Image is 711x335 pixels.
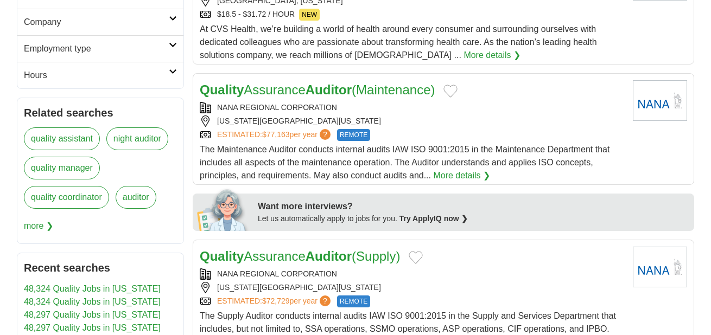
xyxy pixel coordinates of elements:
a: quality manager [24,157,100,179]
img: NANA Regional Corporation logo [633,247,687,287]
span: At CVS Health, we’re building a world of health around every consumer and surrounding ourselves w... [200,24,597,60]
a: quality coordinator [24,186,109,209]
span: $77,163 [262,130,290,139]
button: Add to favorite jobs [409,251,423,264]
a: NANA REGIONAL CORPORATION [217,269,337,278]
span: $72,729 [262,297,290,305]
h2: Company [24,16,169,29]
h2: Hours [24,69,169,82]
a: night auditor [106,127,168,150]
strong: Quality [200,82,244,97]
div: $18.5 - $31.72 / HOUR [200,9,624,21]
strong: Auditor [306,82,352,97]
a: QualityAssuranceAuditor(Supply) [200,249,400,263]
h2: Related searches [24,105,177,121]
a: More details ❯ [433,169,490,182]
h2: Employment type [24,42,169,55]
a: 48,297 Quality Jobs in [US_STATE] [24,310,161,319]
h2: Recent searches [24,260,177,276]
img: apply-iq-scientist.png [197,188,250,231]
div: [US_STATE][GEOGRAPHIC_DATA][US_STATE] [200,115,624,127]
span: ? [320,129,331,140]
strong: Quality [200,249,244,263]
a: Employment type [17,35,183,62]
a: More details ❯ [464,49,520,62]
a: auditor [116,186,156,209]
a: 48,297 Quality Jobs in [US_STATE] [24,323,161,332]
span: REMOTE [337,129,370,141]
strong: Auditor [306,249,352,263]
span: The Maintenance Auditor conducts internal audits IAW ISO 9001:2015 in the Maintenance Department ... [200,145,610,180]
img: NANA Regional Corporation logo [633,80,687,121]
a: QualityAssuranceAuditor(Maintenance) [200,82,435,97]
span: NEW [299,9,320,21]
a: ESTIMATED:$72,729per year? [217,295,333,307]
a: 48,324 Quality Jobs in [US_STATE] [24,297,161,306]
a: Try ApplyIQ now ❯ [399,214,468,223]
span: REMOTE [337,295,370,307]
a: Hours [17,62,183,88]
button: Add to favorite jobs [443,85,458,98]
a: quality assistant [24,127,100,150]
a: Company [17,9,183,35]
div: Want more interviews? [258,200,688,213]
a: 48,324 Quality Jobs in [US_STATE] [24,284,161,293]
a: NANA REGIONAL CORPORATION [217,103,337,112]
div: Let us automatically apply to jobs for you. [258,213,688,224]
span: ? [320,295,331,306]
a: ESTIMATED:$77,163per year? [217,129,333,141]
span: more ❯ [24,215,53,237]
div: [US_STATE][GEOGRAPHIC_DATA][US_STATE] [200,282,624,293]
